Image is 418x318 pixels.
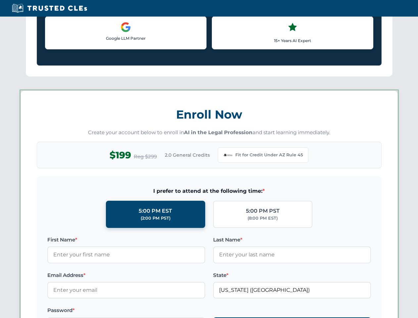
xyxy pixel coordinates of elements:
p: Create your account below to enroll in and start learning immediately. [37,129,382,136]
h3: Enroll Now [37,104,382,125]
span: I prefer to attend at the following time: [47,187,371,195]
input: Enter your last name [213,246,371,263]
label: Last Name [213,236,371,244]
div: 5:00 PM EST [139,207,172,215]
strong: AI in the Legal Profession [184,129,253,135]
span: 2.0 General Credits [165,151,210,159]
div: (2:00 PM PST) [141,215,170,222]
span: $199 [110,148,131,163]
span: Reg $299 [134,153,157,161]
span: Fit for Credit Under AZ Rule 45 [235,152,303,158]
p: Google LLM Partner [51,35,201,41]
div: (8:00 PM EST) [248,215,278,222]
label: State [213,271,371,279]
img: Trusted CLEs [10,3,89,13]
input: Enter your first name [47,246,205,263]
img: Google [120,22,131,32]
input: Arizona (AZ) [213,282,371,298]
div: 5:00 PM PST [246,207,280,215]
label: Password [47,306,205,314]
input: Enter your email [47,282,205,298]
label: First Name [47,236,205,244]
img: Arizona Bar [223,150,233,160]
p: 15+ Years AI Expert [217,37,368,44]
label: Email Address [47,271,205,279]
